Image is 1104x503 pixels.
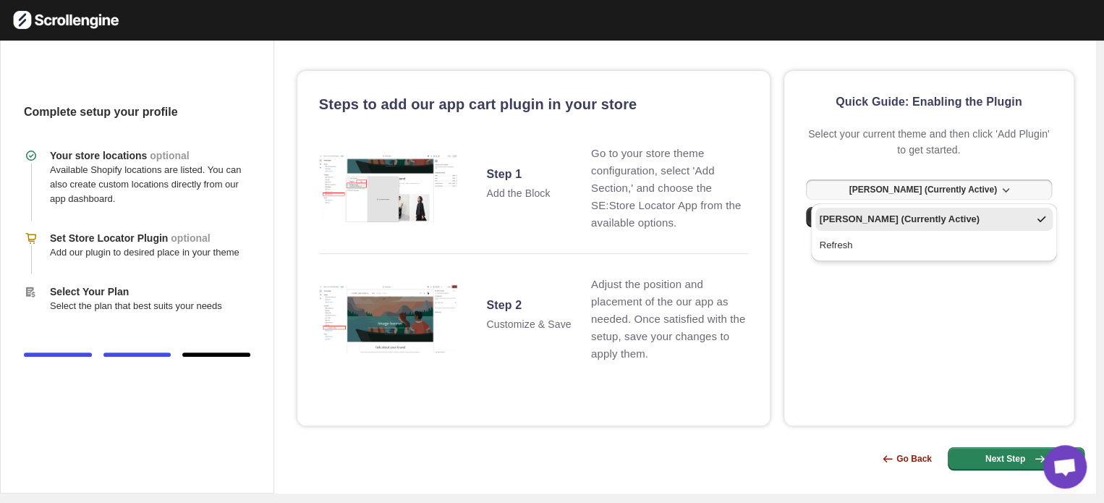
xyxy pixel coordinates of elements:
[956,452,1076,466] span: Next Step
[24,106,177,118] b: Complete setup your profile
[50,245,239,260] p: Add our plugin to desired place in your theme
[50,163,250,206] p: Available Shopify locations are listed. You can also create custom locations directly from our ap...
[50,299,222,313] p: Select the plan that best suits your needs
[319,148,458,228] img: Step 1
[1043,445,1087,489] div: Chat abierto
[486,167,591,182] h2: Step 1
[150,150,189,161] span: optional
[806,207,1052,227] a: Add Plugin
[50,148,250,163] h4: Your store locations
[591,145,748,232] p: Go to your store theme configuration, select 'Add Section,' and choose the SE:Store Locator App f...
[876,447,940,470] button: Go Back
[171,232,210,244] span: optional
[486,185,591,201] h3: Add the Block
[849,184,997,195] span: [PERSON_NAME] (Currently Active)
[948,447,1084,470] button: Next Step
[820,212,980,227] div: [PERSON_NAME] (Currently Active)
[591,276,748,363] p: Adjust the position and placement of the our app as needed. Once satisfied with the setup, save y...
[820,238,853,253] div: Refresh
[319,93,748,116] h1: Steps to add our app cart plugin in your store
[896,453,932,465] span: Go Back
[319,279,458,359] img: Step 2
[486,316,591,332] h3: Customize & Save
[806,179,1052,200] button: [PERSON_NAME] (Currently Active)
[486,298,591,313] h2: Step 2
[50,284,222,299] h4: Select Your Plan
[50,231,239,245] h4: Set Store Locator Plugin
[836,93,1022,111] h2: Quick Guide: Enabling the Plugin
[806,126,1052,158] p: Select your current theme and then click 'Add Plugin' to get started.
[815,234,1053,257] button: Refresh
[815,208,1053,231] button: [PERSON_NAME] (Currently Active)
